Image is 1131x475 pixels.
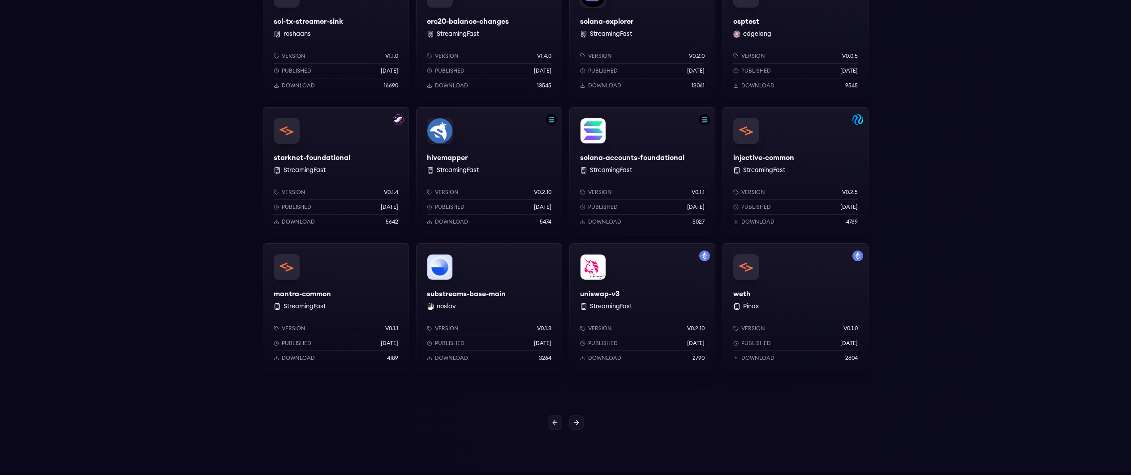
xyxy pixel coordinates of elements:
[590,166,632,175] button: StreamingFast
[687,203,705,211] p: [DATE]
[687,325,705,332] p: v0.2.10
[692,354,705,362] p: 2790
[534,189,551,196] p: v0.2.10
[387,354,398,362] p: 4189
[741,52,765,60] p: Version
[546,114,557,125] img: Filter by solana network
[692,218,705,225] p: 5027
[540,218,551,225] p: 5474
[435,189,459,196] p: Version
[588,203,618,211] p: Published
[699,250,710,261] img: Filter by mainnet network
[282,203,311,211] p: Published
[743,302,759,311] button: Pinax
[569,243,715,372] a: Filter by mainnet networkuniswap-v3uniswap-v3 StreamingFastVersionv0.2.10Published[DATE]Download2790
[386,218,398,225] p: 5642
[435,52,459,60] p: Version
[435,203,464,211] p: Published
[435,218,468,225] p: Download
[282,354,315,362] p: Download
[590,302,632,311] button: StreamingFast
[842,52,858,60] p: v0.0.5
[842,189,858,196] p: v0.2.5
[437,30,479,39] button: StreamingFast
[282,52,305,60] p: Version
[282,189,305,196] p: Version
[588,67,618,74] p: Published
[537,82,551,89] p: 13545
[381,340,398,347] p: [DATE]
[743,166,785,175] button: StreamingFast
[588,354,621,362] p: Download
[381,67,398,74] p: [DATE]
[588,218,621,225] p: Download
[699,114,710,125] img: Filter by solana-accounts-mainnet network
[840,203,858,211] p: [DATE]
[722,243,869,372] a: Filter by mainnet networkwethweth PinaxVersionv0.1.0Published[DATE]Download2604
[845,354,858,362] p: 2604
[437,302,456,311] button: noslav
[741,354,774,362] p: Download
[435,325,459,332] p: Version
[539,354,551,362] p: 3264
[534,203,551,211] p: [DATE]
[384,189,398,196] p: v0.1.4
[282,340,311,347] p: Published
[588,325,612,332] p: Version
[590,30,632,39] button: StreamingFast
[687,340,705,347] p: [DATE]
[852,114,863,125] img: Filter by injective-mainnet network
[534,340,551,347] p: [DATE]
[284,302,326,311] button: StreamingFast
[741,82,774,89] p: Download
[385,325,398,332] p: v0.1.1
[741,325,765,332] p: Version
[689,52,705,60] p: v0.2.0
[852,250,863,261] img: Filter by mainnet network
[381,203,398,211] p: [DATE]
[687,67,705,74] p: [DATE]
[416,107,562,236] a: Filter by solana networkhivemapperhivemapper StreamingFastVersionv0.2.10Published[DATE]Download5474
[743,30,771,39] button: edgelang
[435,340,464,347] p: Published
[384,82,398,89] p: 16690
[840,340,858,347] p: [DATE]
[846,218,858,225] p: 4769
[435,354,468,362] p: Download
[588,52,612,60] p: Version
[537,52,551,60] p: v1.4.0
[588,340,618,347] p: Published
[385,52,398,60] p: v1.1.0
[537,325,551,332] p: v0.1.3
[282,82,315,89] p: Download
[588,189,612,196] p: Version
[741,67,771,74] p: Published
[534,67,551,74] p: [DATE]
[437,166,479,175] button: StreamingFast
[845,82,858,89] p: 9545
[263,107,409,236] a: Filter by starknet networkstarknet-foundationalstarknet-foundational StreamingFastVersionv0.1.4Pu...
[435,67,464,74] p: Published
[284,166,326,175] button: StreamingFast
[741,340,771,347] p: Published
[284,30,311,39] button: roshaans
[282,67,311,74] p: Published
[741,203,771,211] p: Published
[741,189,765,196] p: Version
[692,189,705,196] p: v0.1.1
[843,325,858,332] p: v0.1.0
[692,82,705,89] p: 13061
[282,325,305,332] p: Version
[741,218,774,225] p: Download
[435,82,468,89] p: Download
[416,243,562,372] a: substreams-base-mainsubstreams-base-mainnoslav noslavVersionv0.1.3Published[DATE]Download3264
[588,82,621,89] p: Download
[722,107,869,236] a: Filter by injective-mainnet networkinjective-commoninjective-common StreamingFastVersionv0.2.5Pub...
[569,107,715,236] a: Filter by solana-accounts-mainnet networksolana-accounts-foundationalsolana-accounts-foundational...
[840,67,858,74] p: [DATE]
[393,114,404,125] img: Filter by starknet network
[263,243,409,372] a: mantra-commonmantra-common StreamingFastVersionv0.1.1Published[DATE]Download4189
[282,218,315,225] p: Download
